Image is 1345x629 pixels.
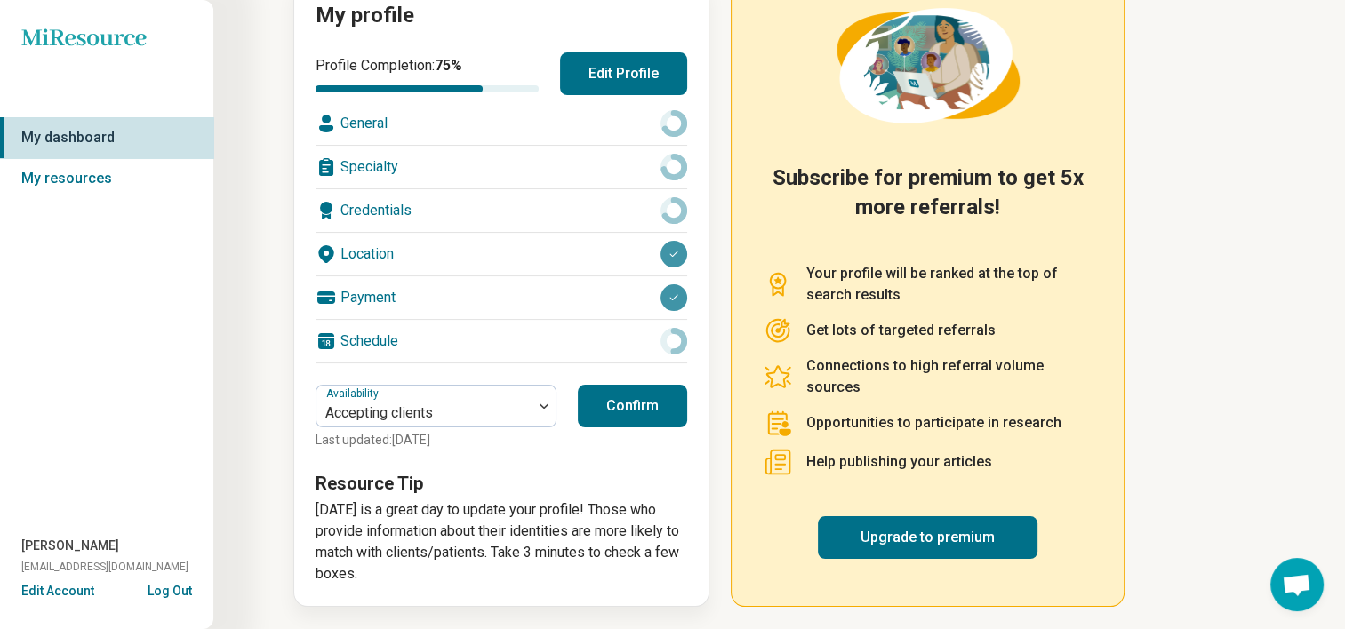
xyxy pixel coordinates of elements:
[818,516,1037,559] a: Upgrade to premium
[316,471,687,496] h3: Resource Tip
[578,385,687,427] button: Confirm
[764,163,1092,242] h2: Subscribe for premium to get 5x more referrals!
[806,412,1061,434] p: Opportunities to participate in research
[1270,558,1324,611] div: Open chat
[316,233,687,275] div: Location
[806,451,992,473] p: Help publishing your articles
[806,355,1092,398] p: Connections to high referral volume sources
[316,102,687,145] div: General
[148,582,192,596] button: Log Out
[326,387,382,400] label: Availability
[435,57,462,74] span: 75 %
[806,320,996,341] p: Get lots of targeted referrals
[316,146,687,188] div: Specialty
[316,276,687,319] div: Payment
[316,320,687,362] div: Schedule
[316,1,687,31] h2: My profile
[316,55,539,92] div: Profile Completion:
[21,537,119,555] span: [PERSON_NAME]
[316,189,687,232] div: Credentials
[316,499,687,585] p: [DATE] is a great day to update your profile! Those who provide information about their identitie...
[316,431,556,450] p: Last updated: [DATE]
[21,582,94,601] button: Edit Account
[21,559,188,575] span: [EMAIL_ADDRESS][DOMAIN_NAME]
[560,52,687,95] button: Edit Profile
[806,263,1092,306] p: Your profile will be ranked at the top of search results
